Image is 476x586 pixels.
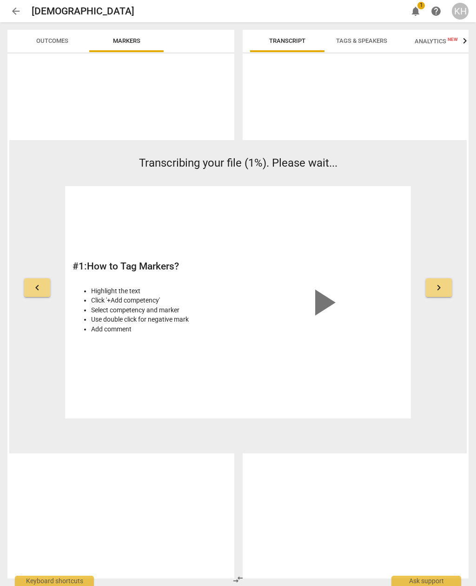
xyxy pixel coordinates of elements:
span: play_arrow [300,280,345,325]
li: Select competency and marker [91,305,235,315]
span: Outcomes [36,37,68,44]
h2: [DEMOGRAPHIC_DATA] [32,6,134,17]
a: Help [428,3,444,20]
button: KH [452,3,469,20]
span: compare_arrows [232,574,244,585]
li: Highlight the text [91,286,235,296]
li: Use double click for negative mark [91,315,235,324]
span: Analytics [415,38,458,45]
span: arrow_back [10,6,21,17]
span: notifications [410,6,421,17]
span: New [448,37,458,42]
h2: # 1 : How to Tag Markers? [73,261,235,272]
span: Markers [113,37,140,44]
span: Transcribing your file (1%). Please wait... [139,156,337,169]
span: 1 [417,2,425,9]
span: Tags & Speakers [336,37,387,44]
div: Keyboard shortcuts [15,576,94,586]
li: Click '+Add competency' [91,296,235,305]
li: Add comment [91,324,235,334]
span: help [430,6,442,17]
span: keyboard_arrow_right [433,282,444,293]
span: keyboard_arrow_left [32,282,43,293]
span: Transcript [269,37,305,44]
div: Ask support [391,576,461,586]
button: Notifications [407,3,424,20]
